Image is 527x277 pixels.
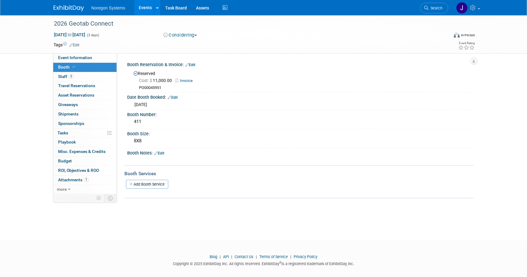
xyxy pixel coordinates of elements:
[132,69,469,91] div: Reserved
[412,32,475,41] div: Event Format
[185,63,195,67] a: Edit
[259,254,288,259] a: Terms of Service
[161,32,199,38] button: Considering
[91,5,125,10] span: Noregon Systems
[235,254,253,259] a: Contact Us
[58,149,106,154] span: Misc. Expenses & Credits
[84,177,89,182] span: 1
[58,121,84,126] span: Sponsorships
[53,176,117,185] a: Attachments1
[104,194,117,202] td: Toggle Event Tabs
[58,93,94,98] span: Asset Reservations
[58,168,99,173] span: ROI, Objectives & ROO
[53,138,117,147] a: Playbook
[53,119,117,128] a: Sponsorships
[69,43,79,47] a: Edit
[127,110,473,118] div: Booth Number:
[126,180,168,189] a: Add Booth Service
[53,53,117,62] a: Event Information
[58,130,68,135] span: Tasks
[69,74,73,79] span: 3
[57,187,67,192] span: more
[254,254,258,259] span: |
[58,55,92,60] span: Event Information
[53,157,117,166] a: Budget
[53,81,117,91] a: Travel Reservations
[168,95,178,100] a: Edit
[86,33,99,37] span: (3 days)
[58,83,95,88] span: Travel Reservations
[132,136,469,146] div: 8X8
[58,102,78,107] span: Giveaways
[230,254,234,259] span: |
[294,254,317,259] a: Privacy Policy
[461,33,475,37] div: In-Person
[58,158,72,163] span: Budget
[54,5,84,11] img: ExhibitDay
[132,117,469,126] div: 411
[53,166,117,175] a: ROI, Objectives & ROO
[458,42,475,45] div: Event Rating
[428,6,442,10] span: Search
[94,194,104,202] td: Personalize Event Tab Strip
[58,140,76,144] span: Playbook
[456,2,468,14] img: Johana Gil
[420,3,448,13] a: Search
[53,129,117,138] a: Tasks
[127,60,473,68] div: Booth Reservation & Invoice:
[53,91,117,100] a: Asset Reservations
[53,110,117,119] a: Shipments
[54,42,79,48] td: Tags
[58,112,79,116] span: Shipments
[223,254,229,259] a: API
[53,63,117,72] a: Booth
[139,78,174,83] span: 11,000.00
[210,254,217,259] a: Blog
[53,185,117,194] a: more
[58,74,73,79] span: Staff
[52,18,439,29] div: 2026 Geotab Connect
[67,32,72,37] span: to
[127,148,473,156] div: Booth Notes:
[134,102,147,107] span: [DATE]
[58,65,77,69] span: Booth
[53,100,117,109] a: Giveaways
[58,177,89,182] span: Attachments
[127,129,473,137] div: Booth Size:
[454,33,460,37] img: Format-Inperson.png
[124,170,473,177] div: Booth Services
[53,72,117,81] a: Staff3
[175,78,196,83] a: Invoice
[139,78,153,83] span: Cost: $
[127,93,473,101] div: Date Booth Booked:
[54,32,86,37] span: [DATE] [DATE]
[53,147,117,156] a: Misc. Expenses & Credits
[279,261,281,264] sup: ®
[154,151,164,155] a: Edit
[139,85,469,91] div: PO00045951
[218,254,222,259] span: |
[72,65,75,69] i: Booth reservation complete
[289,254,293,259] span: |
